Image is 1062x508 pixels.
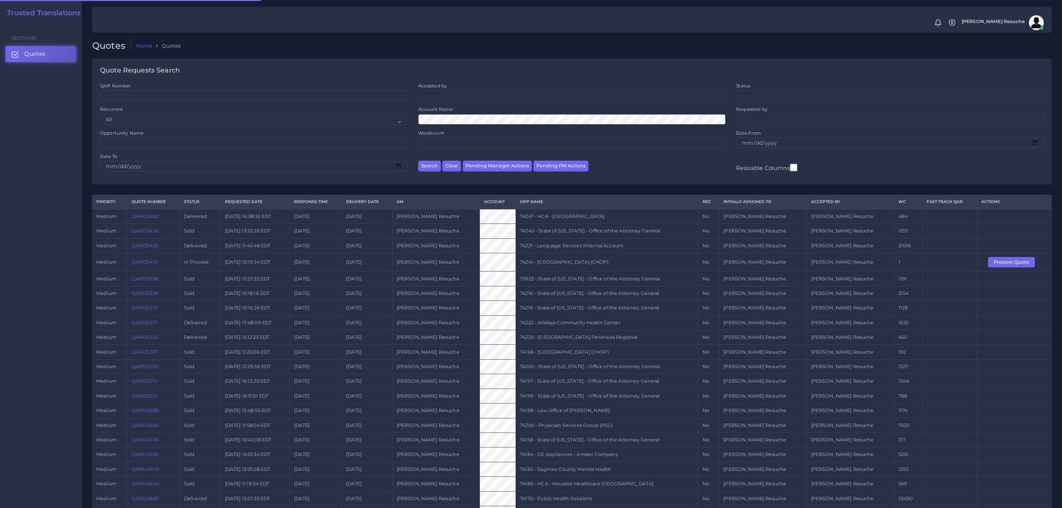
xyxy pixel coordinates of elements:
span: medium [96,334,116,340]
td: 74216 - State of [US_STATE] - Office of the Attorney General [516,286,698,300]
th: Fast Track QAR [922,195,977,209]
td: [PERSON_NAME] Resuche [392,418,480,433]
td: [DATE] 16:13:20 EDT [220,374,290,389]
td: [PERSON_NAME] Resuche [807,238,894,253]
td: [PERSON_NAME] Resuche [807,418,894,433]
td: [PERSON_NAME] Resuche [719,447,807,462]
td: 74205 - State of [US_STATE] - Office of the Attorney General [516,359,698,374]
td: [PERSON_NAME] Resuche [719,330,807,345]
label: Recurrent [100,106,123,112]
td: [PERSON_NAME] Resuche [392,447,480,462]
td: 1128 [894,301,922,315]
td: [PERSON_NAME] Resuche [392,224,480,238]
th: REC [698,195,719,209]
span: medium [96,437,116,443]
td: [DATE] 10:43:08 EDT [220,433,290,447]
td: [PERSON_NAME] Resuche [807,209,894,224]
td: [PERSON_NAME] Resuche [392,238,480,253]
a: QAR124976 [132,437,159,443]
td: [DATE] [342,374,392,389]
span: medium [96,481,116,486]
td: [PERSON_NAME] Resuche [392,433,480,447]
td: [DATE] [290,359,342,374]
td: [PERSON_NAME] Resuche [807,374,894,389]
td: [DATE] [342,209,392,224]
td: [PERSON_NAME] Resuche [807,286,894,300]
th: Quote Number [127,195,180,209]
th: Priority [92,195,127,209]
td: Delivered [180,209,220,224]
td: [DATE] 13:32:26 EDT [220,224,290,238]
th: Status [180,195,220,209]
td: [PERSON_NAME] Resuche [392,477,480,491]
td: Delivered [180,330,220,345]
td: [PERSON_NAME] Resuche [392,271,480,286]
td: [DATE] [290,374,342,389]
td: 1 [894,253,922,271]
a: QAR125052 [132,364,158,369]
span: [PERSON_NAME] Resuche [962,19,1025,24]
a: QAR125419 [132,259,158,265]
a: QAR125434 [132,228,158,234]
td: [PERSON_NAME] Resuche [807,359,894,374]
td: 74222 - AllWays Community Health Center [516,315,698,330]
td: [PERSON_NAME] Resuche [392,374,480,389]
td: No [698,433,719,447]
label: Opportunity Name [100,130,143,136]
td: Sold [180,301,220,315]
td: No [698,403,719,418]
td: 317 [894,433,922,447]
td: Delivered [180,315,220,330]
td: 74199 - State of [US_STATE] - Office of the Attorney General [516,389,698,403]
td: 450 [894,330,922,345]
td: No [698,418,719,433]
td: No [698,330,719,345]
span: Quotes [24,50,45,58]
td: [DATE] [290,389,342,403]
td: No [698,447,719,462]
a: QAR125460 [132,213,159,219]
td: [PERSON_NAME] Resuche [719,477,807,491]
span: medium [96,364,116,369]
h2: Quotes [92,41,131,51]
td: Sold [180,477,220,491]
td: [DATE] [342,433,392,447]
td: [DATE] [342,491,392,506]
td: [DATE] [290,418,342,433]
td: [DATE] [342,345,392,359]
td: [DATE] [290,238,342,253]
td: No [698,315,719,330]
td: [DATE] [342,418,392,433]
td: 1191 [894,271,922,286]
td: 23490 [894,491,922,506]
td: 788 [894,389,922,403]
td: [PERSON_NAME] Resuche [719,403,807,418]
td: No [698,271,719,286]
td: 74198 - Law Office of [PERSON_NAME] [516,403,698,418]
a: QAR125423 [132,243,158,248]
td: No [698,491,719,506]
td: [DATE] 11:58:04 EDT [220,418,290,433]
td: Sold [180,359,220,374]
label: Date From [736,130,761,136]
span: medium [96,213,116,219]
td: Sold [180,271,220,286]
td: [PERSON_NAME] Resuche [719,238,807,253]
td: 1293 [894,462,922,476]
td: No [698,301,719,315]
td: 74168 - [GEOGRAPHIC_DATA] (CHOP) [516,345,698,359]
th: Opp Name [516,195,698,209]
a: QAR124847 [132,496,158,501]
span: medium [96,422,116,428]
td: [DATE] [342,253,392,271]
td: [DATE] [290,403,342,418]
td: [DATE] 12:29:56 EDT [220,359,290,374]
td: [DATE] [290,462,342,476]
td: [PERSON_NAME] Resuche [807,301,894,315]
a: QAR124904 [132,481,159,486]
th: Delivery Date [342,195,392,209]
span: medium [96,408,116,413]
td: 5201 [894,447,922,462]
td: 74241 - [GEOGRAPHIC_DATA] (CHOP) [516,253,698,271]
td: 7023 [894,418,922,433]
